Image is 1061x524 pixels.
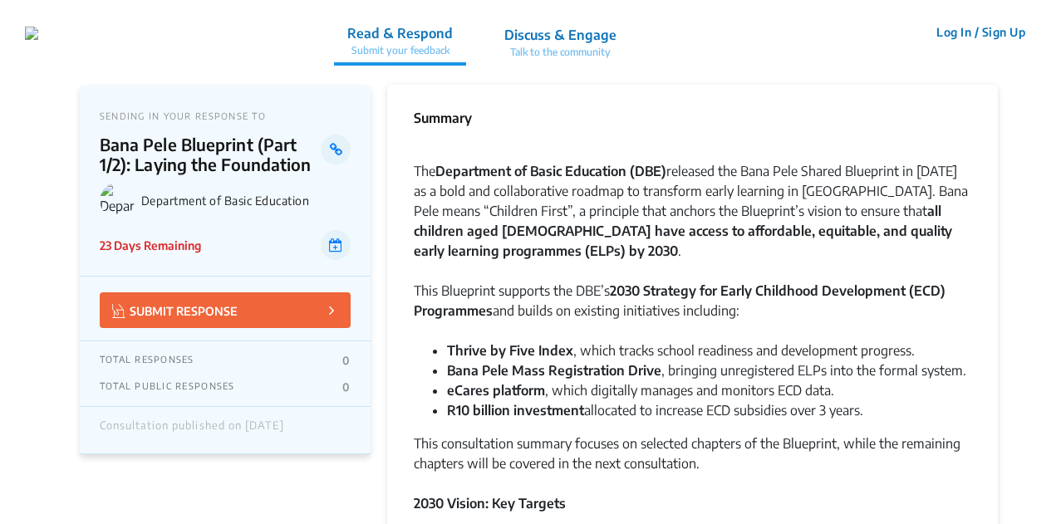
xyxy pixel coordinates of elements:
strong: eCares platform [447,382,545,399]
p: SENDING IN YOUR RESPONSE TO [100,110,351,121]
strong: Department of Basic Education (DBE) [435,163,666,179]
div: The released the Bana Pele Shared Blueprint in [DATE] as a bold and collaborative roadmap to tran... [414,161,971,281]
strong: R10 billion [447,402,510,419]
p: SUBMIT RESPONSE [112,301,238,320]
button: Log In / Sign Up [926,19,1036,45]
img: Vector.jpg [112,304,125,318]
li: allocated to increase ECD subsidies over 3 years. [447,400,971,420]
strong: Thrive by Five Index [447,342,573,359]
div: This consultation summary focuses on selected chapters of the Blueprint, while the remaining chap... [414,433,971,493]
p: Discuss & Engage [504,25,616,45]
li: , bringing unregistered ELPs into the formal system. [447,360,971,380]
div: This Blueprint supports the DBE’s and builds on existing initiatives including: [414,281,971,340]
strong: 2030 Vision: Key Targets [414,495,566,512]
p: Read & Respond [347,23,453,43]
li: , which tracks school readiness and development progress. [447,340,971,360]
p: Submit your feedback [347,43,453,58]
p: TOTAL RESPONSES [100,354,194,367]
button: SUBMIT RESPONSE [100,292,351,328]
strong: all children aged [DEMOGRAPHIC_DATA] have access to affordable, equitable, and quality early lear... [414,203,952,259]
p: Bana Pele Blueprint (Part 1/2): Laying the Foundation [100,135,322,174]
p: 23 Days Remaining [100,237,201,254]
img: Department of Basic Education logo [100,183,135,218]
p: Department of Basic Education [141,193,351,208]
p: TOTAL PUBLIC RESPONSES [100,380,235,394]
p: Summary [414,108,472,128]
p: 0 [342,354,350,367]
strong: 2030 Strategy for Early Childhood Development (ECD) Programmes [414,282,946,319]
p: Talk to the community [504,45,616,60]
img: r3bhv9o7vttlwasn7lg2llmba4yf [25,27,38,40]
div: Consultation published on [DATE] [100,419,284,441]
strong: investment [513,402,584,419]
p: 0 [342,380,350,394]
strong: Bana Pele Mass Registration Drive [447,362,661,379]
li: , which digitally manages and monitors ECD data. [447,380,971,400]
